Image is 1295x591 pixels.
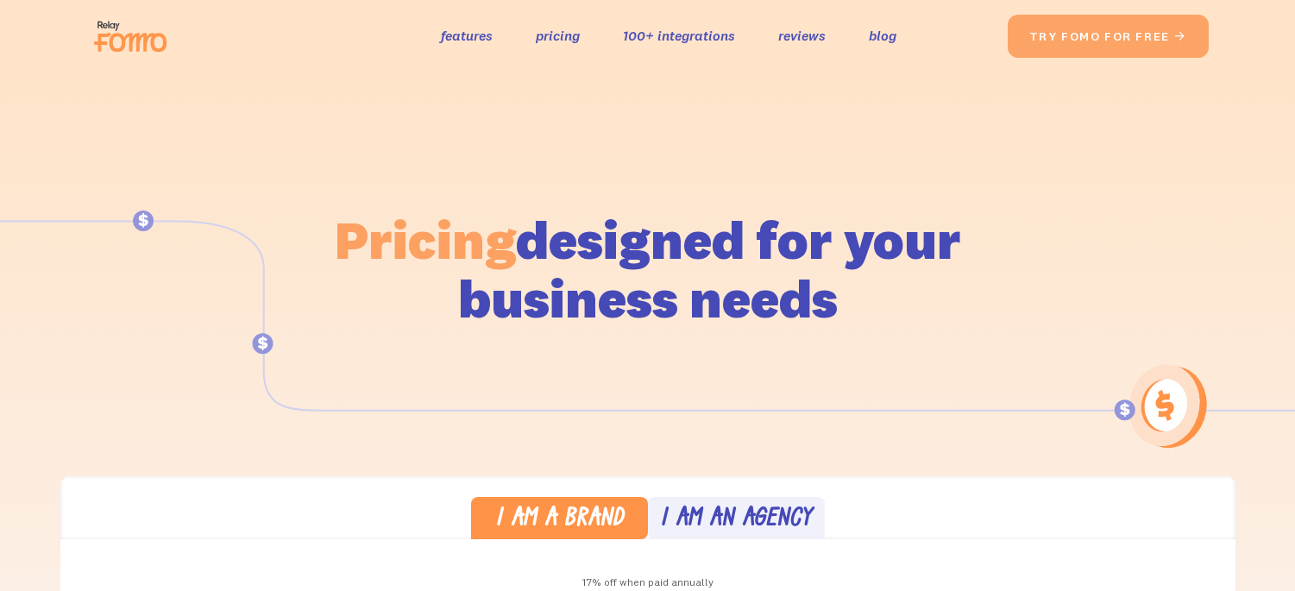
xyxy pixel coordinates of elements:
span:  [1173,28,1187,44]
div: I am an agency [660,507,812,532]
a: features [441,23,493,48]
h1: designed for your business needs [334,211,962,328]
a: pricing [536,23,580,48]
a: 100+ integrations [623,23,735,48]
a: try fomo for free [1008,15,1209,58]
div: I am a brand [495,507,624,532]
a: reviews [778,23,826,48]
a: blog [869,23,896,48]
span: Pricing [335,206,516,273]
